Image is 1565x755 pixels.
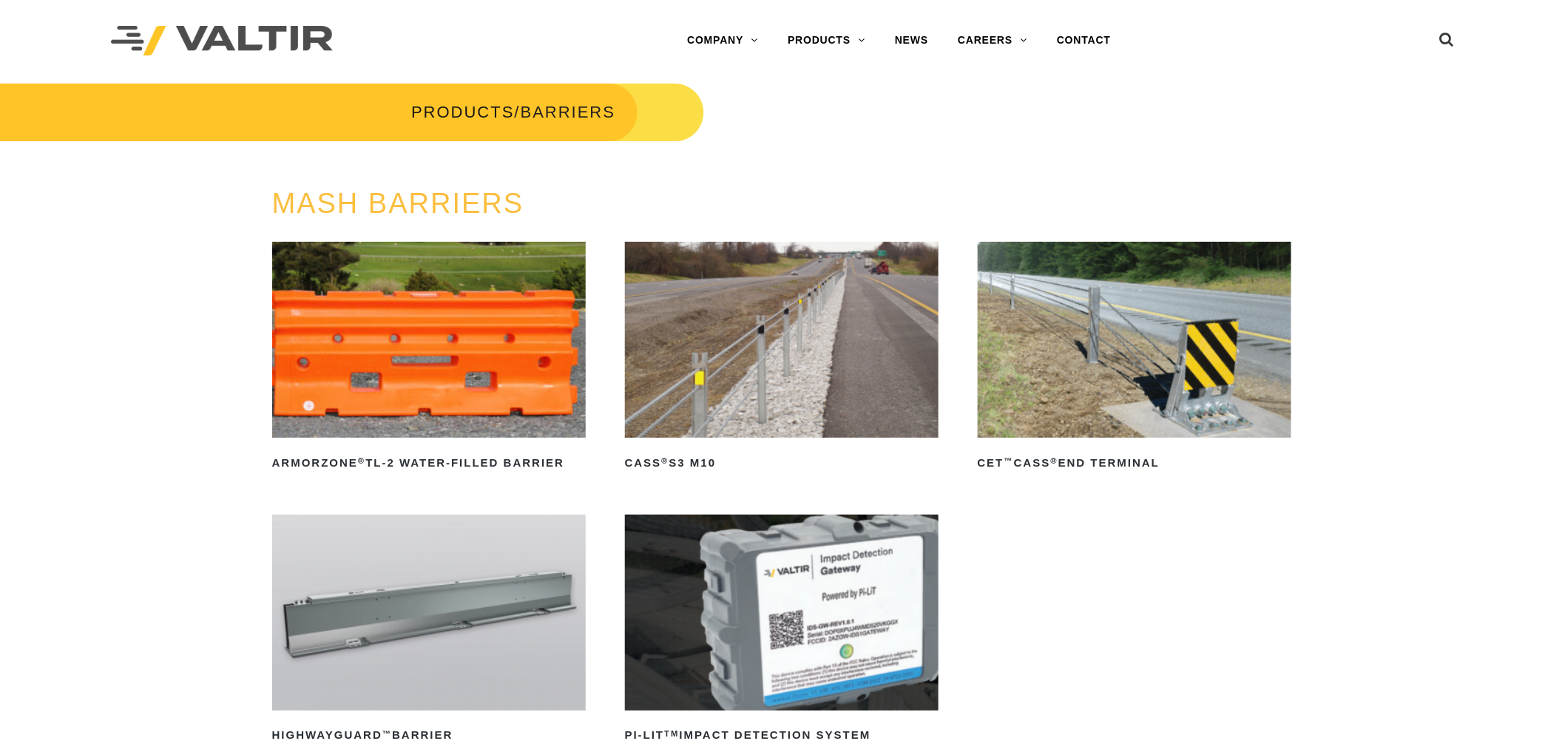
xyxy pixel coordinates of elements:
sup: ™ [1004,456,1014,465]
a: NEWS [880,26,943,55]
span: BARRIERS [521,103,615,121]
sup: TM [664,729,679,738]
a: CASS®S3 M10 [625,242,939,475]
h2: ArmorZone TL-2 Water-Filled Barrier [272,451,587,475]
sup: ™ [382,729,392,738]
sup: ® [358,456,365,465]
a: MASH BARRIERS [272,188,524,219]
a: ArmorZone®TL-2 Water-Filled Barrier [272,242,587,475]
a: CAREERS [943,26,1042,55]
a: HighwayGuard™Barrier [272,515,587,748]
a: COMPANY [672,26,773,55]
h2: CASS S3 M10 [625,451,939,475]
sup: ® [661,456,669,465]
a: PRODUCTS [773,26,880,55]
a: CET™CASS®End Terminal [978,242,1292,475]
a: PRODUCTS [411,103,514,121]
a: PI-LITTMImpact Detection System [625,515,939,748]
h2: CET CASS End Terminal [978,451,1292,475]
h2: HighwayGuard Barrier [272,724,587,748]
sup: ® [1051,456,1058,465]
a: CONTACT [1042,26,1126,55]
h2: PI-LIT Impact Detection System [625,724,939,748]
img: Valtir [111,26,333,56]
